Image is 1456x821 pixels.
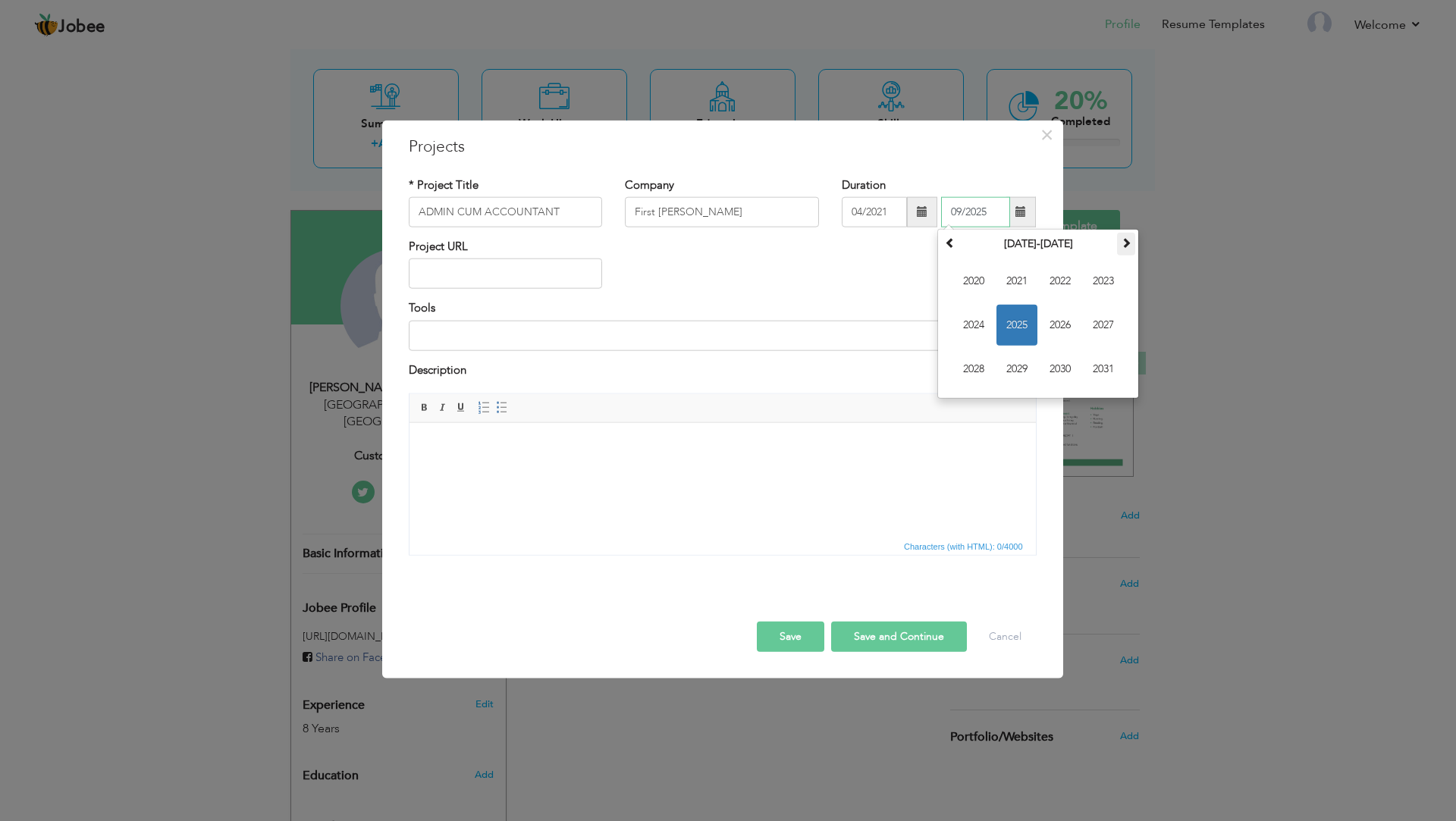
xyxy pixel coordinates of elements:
[842,177,886,193] label: Duration
[1040,349,1081,390] span: 2030
[1083,261,1124,302] span: 2023
[974,622,1037,652] button: Cancel
[757,622,824,652] button: Save
[1040,261,1081,302] span: 2022
[901,540,1026,553] span: Characters (with HTML): 0/4000
[831,622,967,652] button: Save and Continue
[416,400,433,416] a: Bold
[996,305,1037,346] span: 2025
[996,261,1037,302] span: 2021
[409,239,468,255] label: Project URL
[494,400,510,416] a: Insert/Remove Bulleted List
[1040,121,1053,148] span: ×
[953,305,994,346] span: 2024
[1121,237,1131,248] span: Next Decade
[1040,305,1081,346] span: 2026
[1083,305,1124,346] span: 2027
[941,197,1010,227] input: Present
[1083,349,1124,390] span: 2031
[625,177,674,193] label: Company
[901,540,1028,553] div: Statistics
[435,400,451,416] a: Italic
[409,423,1036,537] iframe: Rich Text Editor, projectEditor
[475,400,492,416] a: Insert/Remove Numbered List
[959,233,1117,255] th: Select Decade
[945,237,955,248] span: Previous Decade
[409,177,479,193] label: * Project Title
[409,135,1037,158] h3: Projects
[409,300,435,316] label: Tools
[842,197,907,227] input: From
[453,400,469,416] a: Underline
[953,261,994,302] span: 2020
[996,349,1037,390] span: 2029
[953,349,994,390] span: 2028
[409,362,466,378] label: Description
[1035,122,1059,146] button: Close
